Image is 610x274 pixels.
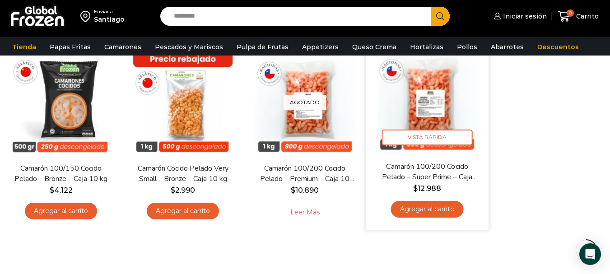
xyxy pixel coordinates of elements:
a: Queso Crema [348,38,401,56]
a: Camarón 100/200 Cocido Pelado – Premium – Caja 10 kg [256,163,354,184]
span: $ [50,186,54,195]
a: Appetizers [298,38,343,56]
span: Iniciar sesión [501,12,547,21]
a: Tienda [8,38,41,56]
div: Enviar a [94,9,125,15]
a: Camarón 100/200 Cocido Pelado – Super Prime – Caja 10 kg [378,161,476,182]
button: Search button [431,7,450,26]
bdi: 4.122 [50,186,73,195]
span: Carrito [574,12,599,21]
a: Hortalizas [405,38,448,56]
div: Santiago [94,15,125,24]
a: Descuentos [533,38,583,56]
a: Abarrotes [486,38,528,56]
img: address-field-icon.svg [80,9,94,24]
a: 0 Carrito [556,6,601,27]
span: $ [171,186,175,195]
a: Pescados y Mariscos [150,38,228,56]
a: Camarones [100,38,146,56]
span: $ [291,186,295,195]
a: Camarón Cocido Pelado Very Small – Bronze – Caja 10 kg [134,163,232,184]
a: Agregar al carrito: “Camarón Cocido Pelado Very Small - Bronze - Caja 10 kg” [147,203,219,219]
span: Vista Rápida [382,130,472,145]
a: Camarón 100/150 Cocido Pelado – Bronze – Caja 10 kg [12,163,110,184]
span: 0 [567,9,574,17]
a: Iniciar sesión [492,7,547,25]
p: Agotado [284,95,326,110]
a: Agregar al carrito: “Camarón 100/200 Cocido Pelado - Super Prime - Caja 10 kg” [391,201,463,218]
a: Papas Fritas [45,38,95,56]
a: Leé más sobre “Camarón 100/200 Cocido Pelado - Premium - Caja 10 kg” [276,203,334,222]
bdi: 2.990 [171,186,195,195]
div: Open Intercom Messenger [579,243,601,265]
a: Agregar al carrito: “Camarón 100/150 Cocido Pelado - Bronze - Caja 10 kg” [25,203,97,219]
bdi: 10.890 [291,186,319,195]
a: Pulpa de Frutas [232,38,293,56]
a: Pollos [452,38,482,56]
span: $ [413,184,418,193]
bdi: 12.988 [413,184,441,193]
